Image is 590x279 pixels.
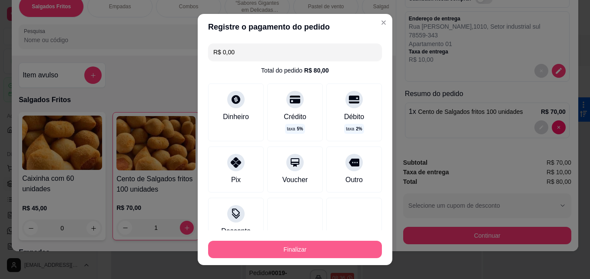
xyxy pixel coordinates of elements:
div: Voucher [282,175,308,185]
span: 5 % [297,126,303,132]
div: Crédito [284,112,306,122]
span: 2 % [356,126,362,132]
div: Dinheiro [223,112,249,122]
div: Total do pedido [261,66,329,75]
div: Pix [231,175,241,185]
p: taxa [287,126,303,132]
header: Registre o pagamento do pedido [198,14,392,40]
div: R$ 80,00 [304,66,329,75]
button: Finalizar [208,241,382,258]
div: Outro [345,175,363,185]
input: Ex.: hambúrguer de cordeiro [213,43,377,61]
p: taxa [346,126,362,132]
div: Desconto [221,226,251,236]
div: Débito [344,112,364,122]
button: Close [377,16,391,30]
